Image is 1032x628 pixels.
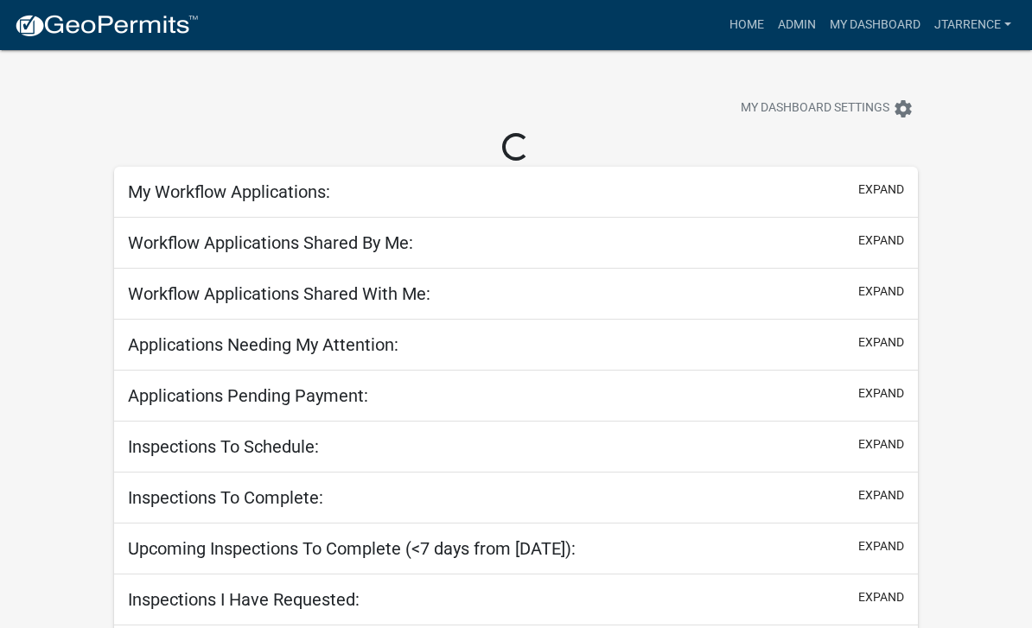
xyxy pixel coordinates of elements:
[823,9,927,41] a: My Dashboard
[858,282,904,301] button: expand
[741,98,889,119] span: My Dashboard Settings
[858,181,904,199] button: expand
[858,384,904,403] button: expand
[128,232,413,253] h5: Workflow Applications Shared By Me:
[727,92,927,125] button: My Dashboard Settingssettings
[723,9,771,41] a: Home
[128,283,430,304] h5: Workflow Applications Shared With Me:
[858,537,904,555] button: expand
[858,486,904,504] button: expand
[128,589,360,610] h5: Inspections I Have Requested:
[128,487,323,508] h5: Inspections To Complete:
[128,538,576,559] h5: Upcoming Inspections To Complete (<7 days from [DATE]):
[858,232,904,250] button: expand
[858,588,904,606] button: expand
[128,385,368,406] h5: Applications Pending Payment:
[858,435,904,454] button: expand
[128,334,398,355] h5: Applications Needing My Attention:
[858,333,904,352] button: expand
[771,9,823,41] a: Admin
[893,98,914,119] i: settings
[128,181,330,202] h5: My Workflow Applications:
[927,9,1018,41] a: jtarrence
[128,436,319,457] h5: Inspections To Schedule:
